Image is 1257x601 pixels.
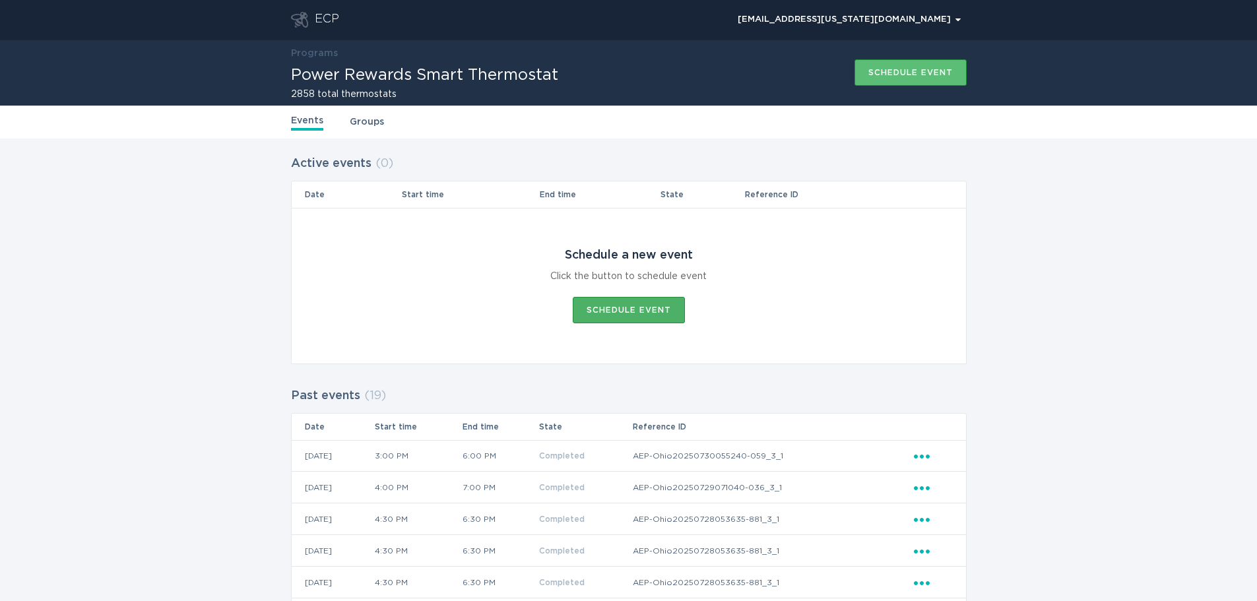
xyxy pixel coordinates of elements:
td: [DATE] [292,503,374,535]
div: Popover menu [732,10,967,30]
td: AEP-Ohio20250728053635-881_3_1 [632,535,913,567]
th: Reference ID [632,414,913,440]
div: Schedule a new event [565,248,693,263]
td: 3:00 PM [374,440,462,472]
div: Popover menu [914,512,953,526]
div: Click the button to schedule event [550,269,707,284]
tr: Table Headers [292,181,966,208]
td: AEP-Ohio20250729071040-036_3_1 [632,472,913,503]
a: Events [291,113,323,131]
th: Start time [374,414,462,440]
td: 6:30 PM [462,535,539,567]
button: Schedule event [854,59,967,86]
div: Popover menu [914,449,953,463]
div: Popover menu [914,575,953,590]
tr: Table Headers [292,414,966,440]
td: AEP-Ohio20250728053635-881_3_1 [632,503,913,535]
td: 7:00 PM [462,472,539,503]
div: ECP [315,12,339,28]
span: Completed [539,452,585,460]
span: Completed [539,579,585,586]
th: End time [462,414,539,440]
button: Open user account details [732,10,967,30]
div: Schedule event [587,306,671,314]
td: 4:30 PM [374,567,462,598]
h2: Past events [291,384,360,408]
th: Start time [401,181,538,208]
th: State [538,414,631,440]
button: Go to dashboard [291,12,308,28]
span: Completed [539,547,585,555]
th: Reference ID [744,181,913,208]
td: [DATE] [292,440,374,472]
tr: 9f27a539d9b94f819de46d494e2bf1a5 [292,567,966,598]
th: Date [292,414,374,440]
td: AEP-Ohio20250730055240-059_3_1 [632,440,913,472]
h1: Power Rewards Smart Thermostat [291,67,558,83]
div: Popover menu [914,544,953,558]
td: 6:30 PM [462,567,539,598]
span: Completed [539,484,585,491]
td: 4:00 PM [374,472,462,503]
div: Schedule event [868,69,953,77]
button: Schedule event [573,297,685,323]
tr: 5598c8578a2940e2b4b9b5a615217aad [292,472,966,503]
tr: 7c8f6609ab4f45b7beea0b81bedc3f90 [292,535,966,567]
a: Groups [350,115,384,129]
th: End time [539,181,660,208]
td: AEP-Ohio20250728053635-881_3_1 [632,567,913,598]
span: ( 19 ) [364,390,386,402]
td: 6:30 PM [462,503,539,535]
td: 6:00 PM [462,440,539,472]
tr: 26e83c86d9c14a6ebf4bd71cd810016d [292,503,966,535]
span: ( 0 ) [375,158,393,170]
tr: 3abb4b3991e74baab12402b9d447aca4 [292,440,966,472]
td: 4:30 PM [374,503,462,535]
td: [DATE] [292,535,374,567]
h2: 2858 total thermostats [291,90,558,99]
td: [DATE] [292,472,374,503]
td: [DATE] [292,567,374,598]
div: [EMAIL_ADDRESS][US_STATE][DOMAIN_NAME] [738,16,961,24]
th: State [660,181,744,208]
th: Date [292,181,402,208]
a: Programs [291,49,338,58]
h2: Active events [291,152,371,175]
span: Completed [539,515,585,523]
div: Popover menu [914,480,953,495]
td: 4:30 PM [374,535,462,567]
